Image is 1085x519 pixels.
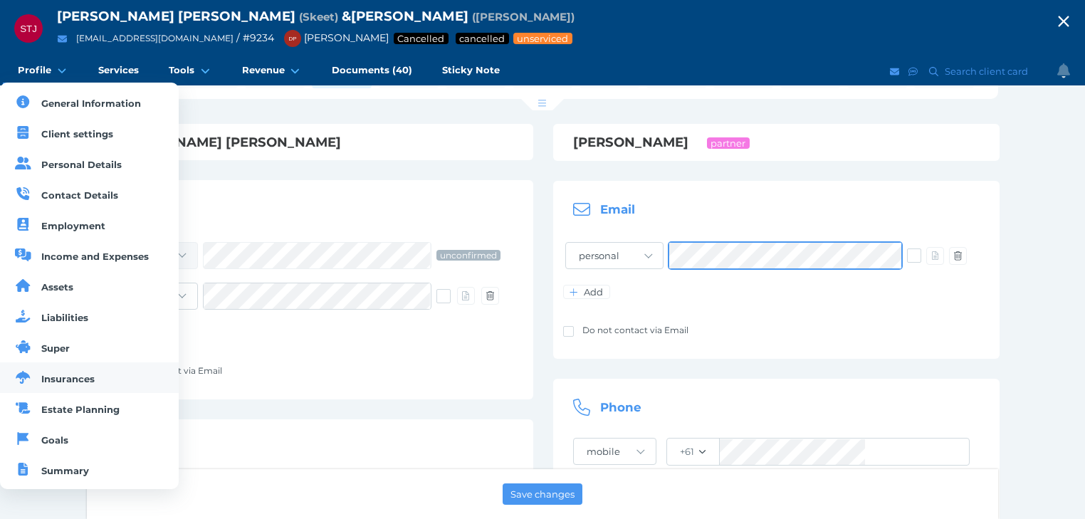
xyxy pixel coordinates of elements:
[342,8,468,24] span: & [PERSON_NAME]
[41,189,118,201] span: Contact Details
[710,137,747,149] span: partner
[277,31,389,44] span: [PERSON_NAME]
[41,465,89,476] span: Summary
[41,220,105,231] span: Employment
[439,250,498,261] span: unconfirmed
[169,64,194,76] span: Tools
[458,33,506,44] span: Service package status: Cancelled before agreement end date
[76,33,234,43] a: [EMAIL_ADDRESS][DOMAIN_NAME]
[53,30,71,48] button: Email
[573,134,980,151] h1: [PERSON_NAME]
[600,202,635,216] span: Email
[41,434,68,446] span: Goals
[288,36,296,42] span: DP
[20,23,37,34] span: STJ
[888,63,902,80] button: Email
[600,401,641,415] span: Phone
[442,64,500,76] span: Sticky Note
[41,342,70,354] span: Super
[41,312,88,323] span: Liabilities
[3,57,83,85] a: Profile
[41,128,113,140] span: Client settings
[236,31,274,44] span: / # 9234
[581,286,609,298] span: Add
[481,287,499,305] button: Remove email
[57,8,295,24] span: [PERSON_NAME] [PERSON_NAME]
[472,10,575,23] span: Preferred name
[41,404,120,415] span: Estate Planning
[949,247,967,265] button: Remove email
[906,63,921,80] button: SMS
[41,373,95,384] span: Insurances
[516,33,570,44] span: Advice status: No review during service period
[242,64,285,76] span: Revenue
[14,14,43,43] div: Stephen Thomas Joy
[83,57,154,85] a: Services
[510,488,575,500] span: Save changes
[457,287,475,305] button: Upload Electronic Authorisation document
[41,251,149,262] span: Income and Expenses
[41,281,73,293] span: Assets
[680,446,694,458] div: +61
[98,64,139,76] span: Services
[503,483,582,505] button: Save changes
[41,159,122,170] span: Personal Details
[332,64,412,76] span: Documents (40)
[227,57,317,85] a: Revenue
[397,33,446,44] span: Cancelled
[582,325,688,335] span: Do not contact via Email
[18,64,51,76] span: Profile
[299,10,338,23] span: Preferred name
[926,247,944,265] button: Upload Electronic Authorisation document
[41,98,141,109] span: General Information
[563,285,610,299] button: Add
[317,57,427,85] a: Documents (40)
[284,30,301,47] div: David Parry
[923,63,1035,80] button: Search client card
[107,134,513,151] h1: [PERSON_NAME] [PERSON_NAME]
[942,65,1034,77] span: Search client card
